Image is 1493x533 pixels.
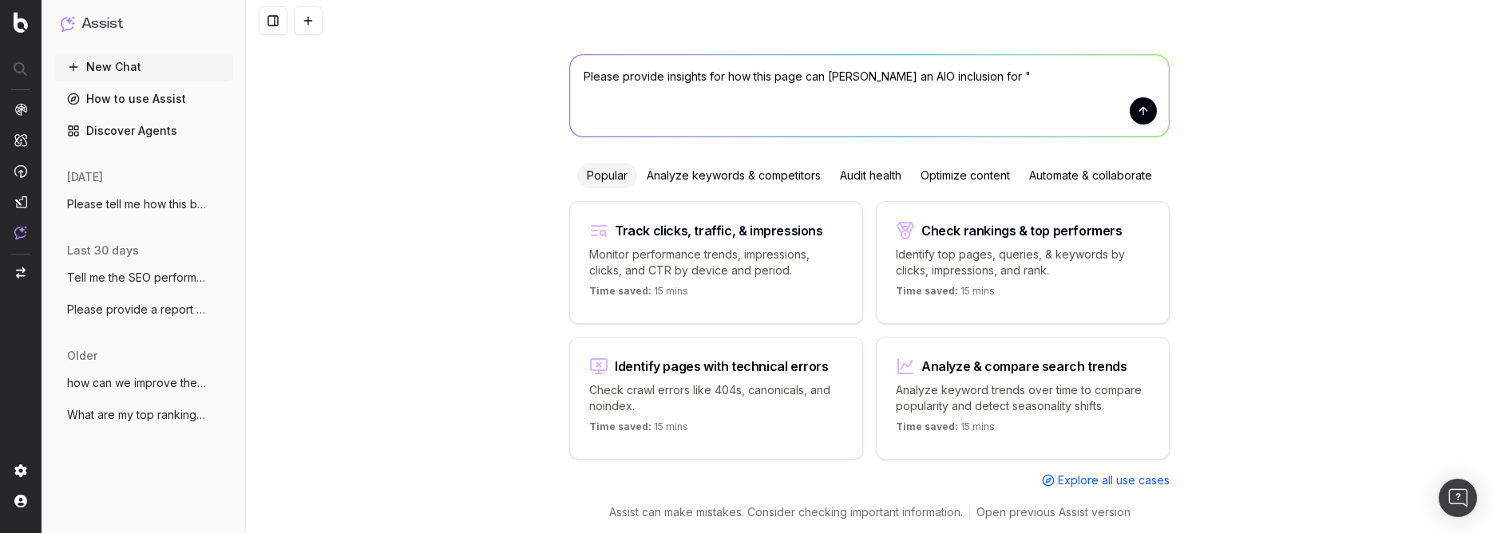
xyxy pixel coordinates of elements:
span: Time saved: [896,285,958,297]
img: Studio [14,195,27,208]
p: Assist can make mistakes. Consider checking important information. [609,504,963,520]
div: Check rankings & top performers [921,224,1123,237]
p: Identify top pages, queries, & keywords by clicks, impressions, and rank. [896,247,1150,278]
img: Assist [14,226,27,239]
p: Analyze keyword trends over time to compare popularity and detect seasonality shifts. [896,382,1150,414]
p: Check crawl errors like 404s, canonicals, and noindex. [589,382,843,414]
span: Time saved: [589,420,651,432]
span: how can we improve the SEO of this page? [67,375,208,391]
button: Please tell me how this blog can be more [54,191,233,217]
img: Switch project [16,267,26,278]
span: Please tell me how this blog can be more [67,196,208,212]
button: Please provide a report for the 60 day p [54,297,233,322]
span: [DATE] [67,169,103,185]
img: Intelligence [14,133,27,147]
span: Please provide a report for the 60 day p [67,302,208,318]
a: Discover Agents [54,118,233,144]
button: What are my top ranking pages? [URL] [54,402,233,428]
a: Open previous Assist version [976,504,1131,520]
img: My account [14,495,27,507]
span: older [67,348,97,364]
p: 15 mins [589,285,688,304]
h1: Assist [81,13,123,35]
span: Time saved: [589,285,651,297]
div: Analyze & compare search trends [921,360,1127,373]
span: Tell me the SEO performance of [URL] [67,270,208,286]
span: What are my top ranking pages? [URL] [67,407,208,423]
textarea: Please provide insights for how this page can [PERSON_NAME] an AIO inclusion for " [570,55,1169,136]
button: how can we improve the SEO of this page? [54,370,233,396]
div: Optimize content [911,163,1020,188]
img: Botify logo [14,12,28,33]
p: 15 mins [589,420,688,440]
p: 15 mins [896,285,995,304]
span: Time saved: [896,420,958,432]
button: Assist [61,13,227,35]
div: Identify pages with technical errors [615,360,829,373]
div: Automate & collaborate [1020,163,1162,188]
p: Monitor performance trends, impressions, clicks, and CTR by device and period. [589,247,843,278]
button: New Chat [54,54,233,80]
span: Explore all use cases [1058,472,1170,488]
div: Audit health [830,163,911,188]
a: How to use Assist [54,86,233,112]
img: Setting [14,464,27,477]
img: Analytics [14,103,27,116]
a: Explore all use cases [1042,472,1170,488]
div: Open Intercom Messenger [1439,479,1477,517]
img: Assist [61,16,75,31]
p: 15 mins [896,420,995,440]
span: last 30 days [67,243,139,259]
div: Track clicks, traffic, & impressions [615,224,823,237]
img: Activation [14,164,27,178]
div: Analyze keywords & competitors [637,163,830,188]
div: Popular [577,163,637,188]
button: Tell me the SEO performance of [URL] [54,265,233,290]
